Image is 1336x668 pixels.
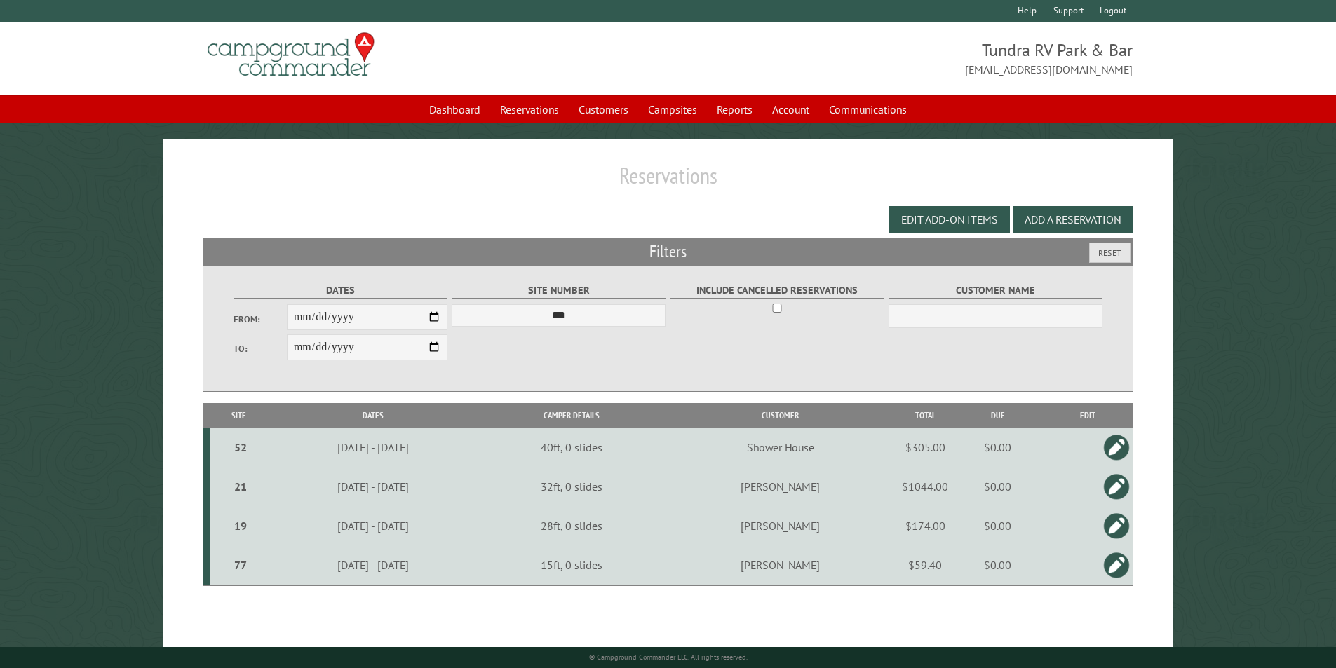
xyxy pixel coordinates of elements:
a: Reports [708,96,761,123]
a: Communications [821,96,915,123]
th: Total [897,403,953,428]
a: Dashboard [421,96,489,123]
td: $1044.00 [897,467,953,506]
button: Add a Reservation [1013,206,1133,233]
a: Account [764,96,818,123]
label: To: [234,342,287,355]
td: Shower House [663,428,897,467]
td: 40ft, 0 slides [479,428,663,467]
div: 52 [216,440,265,454]
button: Edit Add-on Items [889,206,1010,233]
td: 15ft, 0 slides [479,545,663,585]
h2: Filters [203,238,1133,265]
label: Dates [234,282,447,299]
div: 19 [216,519,265,533]
td: $174.00 [897,506,953,545]
td: [PERSON_NAME] [663,467,897,506]
label: Include Cancelled Reservations [670,282,884,299]
th: Site [210,403,267,428]
td: $59.40 [897,545,953,585]
div: [DATE] - [DATE] [269,558,477,572]
div: 21 [216,479,265,493]
td: 32ft, 0 slides [479,467,663,506]
div: [DATE] - [DATE] [269,519,477,533]
button: Reset [1089,243,1131,263]
th: Edit [1042,403,1133,428]
td: $305.00 [897,428,953,467]
td: $0.00 [953,506,1042,545]
td: [PERSON_NAME] [663,545,897,585]
td: $0.00 [953,428,1042,467]
h1: Reservations [203,162,1133,200]
label: Site Number [452,282,666,299]
th: Due [953,403,1042,428]
td: 28ft, 0 slides [479,506,663,545]
td: $0.00 [953,467,1042,506]
label: From: [234,313,287,326]
label: Customer Name [889,282,1102,299]
div: [DATE] - [DATE] [269,479,477,493]
td: $0.00 [953,545,1042,585]
a: Customers [570,96,637,123]
th: Customer [663,403,897,428]
a: Campsites [640,96,706,123]
div: [DATE] - [DATE] [269,440,477,454]
img: Campground Commander [203,27,379,82]
td: [PERSON_NAME] [663,506,897,545]
small: © Campground Commander LLC. All rights reserved. [589,653,748,662]
span: Tundra RV Park & Bar [EMAIL_ADDRESS][DOMAIN_NAME] [668,39,1133,78]
div: 77 [216,558,265,572]
th: Dates [267,403,479,428]
a: Reservations [492,96,567,123]
th: Camper Details [479,403,663,428]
